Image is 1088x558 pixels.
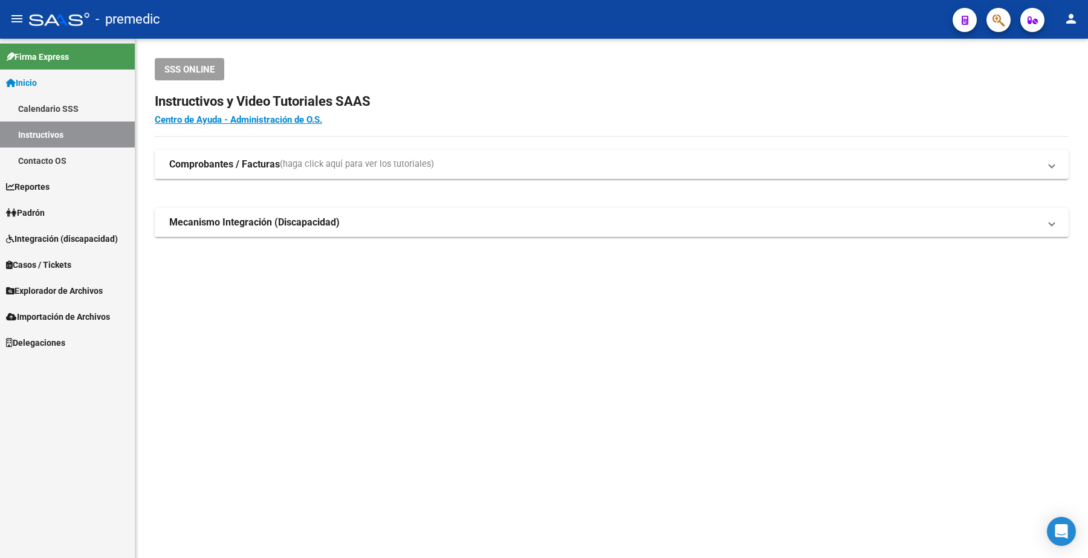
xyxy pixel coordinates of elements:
[96,6,160,33] span: - premedic
[6,336,65,349] span: Delegaciones
[1047,517,1076,546] div: Open Intercom Messenger
[6,76,37,89] span: Inicio
[6,232,118,245] span: Integración (discapacidad)
[6,206,45,219] span: Padrón
[155,150,1069,179] mat-expansion-panel-header: Comprobantes / Facturas(haga click aquí para ver los tutoriales)
[6,50,69,63] span: Firma Express
[6,180,50,193] span: Reportes
[169,216,340,229] strong: Mecanismo Integración (Discapacidad)
[155,208,1069,237] mat-expansion-panel-header: Mecanismo Integración (Discapacidad)
[169,158,280,171] strong: Comprobantes / Facturas
[10,11,24,26] mat-icon: menu
[280,158,434,171] span: (haga click aquí para ver los tutoriales)
[155,114,322,125] a: Centro de Ayuda - Administración de O.S.
[164,64,215,75] span: SSS ONLINE
[6,284,103,297] span: Explorador de Archivos
[155,90,1069,113] h2: Instructivos y Video Tutoriales SAAS
[6,258,71,271] span: Casos / Tickets
[6,310,110,323] span: Importación de Archivos
[1064,11,1078,26] mat-icon: person
[155,58,224,80] button: SSS ONLINE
